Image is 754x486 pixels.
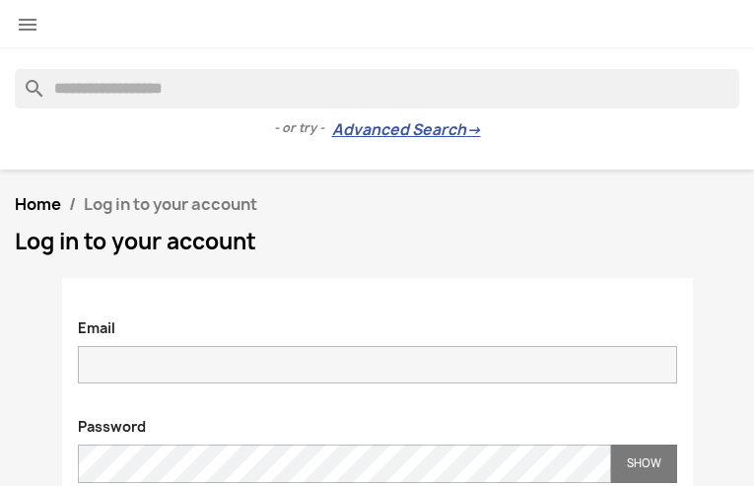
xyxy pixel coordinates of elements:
[63,309,130,338] label: Email
[15,69,739,108] input: Search
[15,193,61,215] a: Home
[63,407,161,437] label: Password
[466,120,481,140] span: →
[274,118,332,138] span: - or try -
[611,445,677,483] button: Show
[84,193,257,215] span: Log in to your account
[15,230,739,253] h1: Log in to your account
[15,69,38,93] i: search
[78,445,611,483] input: Password input
[332,120,481,140] a: Advanced Search→
[16,13,39,36] i: 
